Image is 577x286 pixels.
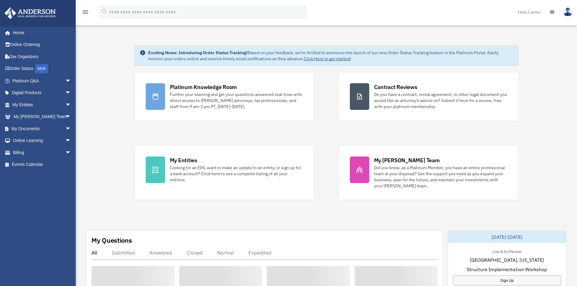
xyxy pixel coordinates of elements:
[4,51,80,63] a: Tax Organizers
[374,83,417,91] div: Contract Reviews
[304,56,351,61] a: Click Here to get started!
[187,250,203,256] div: Closed
[4,75,80,87] a: Platinum Q&Aarrow_drop_down
[134,72,314,121] a: Platinum Knowledge Room Further your learning and get your questions answered real-time with dire...
[82,11,89,16] a: menu
[148,50,513,62] div: Based on your feedback, we're thrilled to announce the launch of our new Order Status Tracking fe...
[374,156,440,164] div: My [PERSON_NAME] Team
[4,39,80,51] a: Online Ordering
[339,145,519,200] a: My [PERSON_NAME] Team Did you know, as a Platinum Member, you have an entire professional team at...
[4,123,80,135] a: My Documentsarrow_drop_down
[248,250,271,256] div: Expedited
[170,165,303,183] div: Looking for an EIN, want to make an update to an entity, or sign up for a bank account? Click her...
[4,27,77,39] a: Home
[149,250,172,256] div: Answered
[217,250,234,256] div: Normal
[112,250,135,256] div: Submitted
[35,64,48,73] div: NEW
[467,266,547,273] span: Structure Implementation Workshop
[170,91,303,110] div: Further your learning and get your questions answered real-time with direct access to [PERSON_NAM...
[470,256,544,264] span: [GEOGRAPHIC_DATA], [US_STATE]
[91,236,132,245] div: My Questions
[374,91,507,110] div: Do you have a contract, rental agreement, or other legal document you would like an attorney's ad...
[453,275,561,285] a: Sign Up
[4,135,80,147] a: Online Learningarrow_drop_down
[4,111,80,123] a: My [PERSON_NAME] Teamarrow_drop_down
[65,123,77,135] span: arrow_drop_down
[65,75,77,87] span: arrow_drop_down
[4,159,80,171] a: Events Calendar
[339,72,519,121] a: Contract Reviews Do you have a contract, rental agreement, or other legal document you would like...
[82,8,89,16] i: menu
[4,63,80,75] a: Order StatusNEW
[134,145,314,200] a: My Entities Looking for an EIN, want to make an update to an entity, or sign up for a bank accoun...
[101,8,108,15] i: search
[488,248,526,254] div: Live & In-Person
[65,99,77,111] span: arrow_drop_down
[4,146,80,159] a: Billingarrow_drop_down
[148,50,247,55] strong: Exciting News: Introducing Order Status Tracking!
[448,231,566,243] div: [DATE]-[DATE]
[374,165,507,189] div: Did you know, as a Platinum Member, you have an entire professional team at your disposal? Get th...
[4,99,80,111] a: My Entitiesarrow_drop_down
[563,8,572,16] img: User Pic
[91,250,97,256] div: All
[3,7,58,19] img: Anderson Advisors Platinum Portal
[65,135,77,147] span: arrow_drop_down
[65,111,77,123] span: arrow_drop_down
[65,87,77,99] span: arrow_drop_down
[170,83,237,91] div: Platinum Knowledge Room
[65,146,77,159] span: arrow_drop_down
[4,87,80,99] a: Digital Productsarrow_drop_down
[170,156,197,164] div: My Entities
